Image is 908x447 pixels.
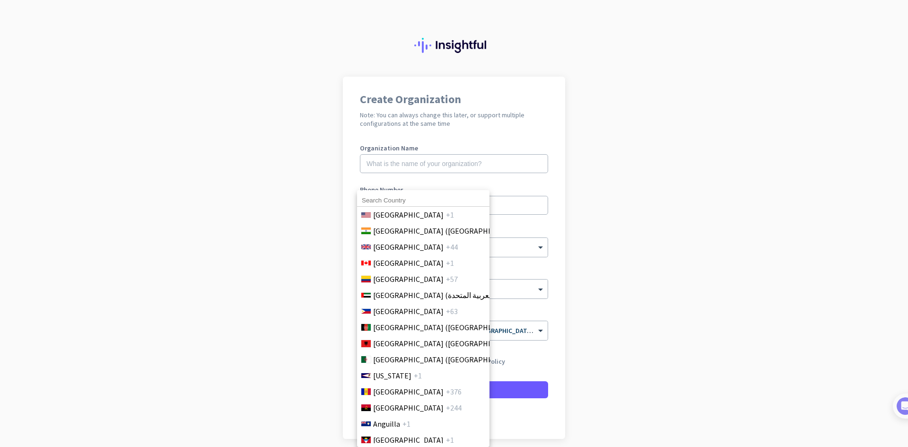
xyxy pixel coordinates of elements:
span: [US_STATE] [373,370,411,381]
span: +44 [446,241,458,253]
span: [GEOGRAPHIC_DATA] [373,386,444,397]
span: [GEOGRAPHIC_DATA] [373,306,444,317]
span: [GEOGRAPHIC_DATA] [373,434,444,446]
input: Search Country [357,194,489,207]
span: [GEOGRAPHIC_DATA] ([GEOGRAPHIC_DATA]) [373,225,521,237]
span: [GEOGRAPHIC_DATA] (‫الإمارات العربية المتحدة‬‎) [373,289,523,301]
span: +1 [446,209,454,220]
span: +1 [446,434,454,446]
span: +376 [446,386,462,397]
span: [GEOGRAPHIC_DATA] ([GEOGRAPHIC_DATA]) [373,338,521,349]
span: [GEOGRAPHIC_DATA] (‫[GEOGRAPHIC_DATA]‬‎) [373,354,521,365]
span: +57 [446,273,458,285]
span: +1 [446,257,454,269]
span: [GEOGRAPHIC_DATA] [373,209,444,220]
span: +63 [446,306,458,317]
span: [GEOGRAPHIC_DATA] [373,402,444,413]
span: [GEOGRAPHIC_DATA] [373,273,444,285]
span: +244 [446,402,462,413]
span: [GEOGRAPHIC_DATA] (‫[GEOGRAPHIC_DATA]‬‎) [373,322,521,333]
span: Anguilla [373,418,400,429]
span: [GEOGRAPHIC_DATA] [373,257,444,269]
span: [GEOGRAPHIC_DATA] [373,241,444,253]
span: +1 [414,370,422,381]
span: +1 [402,418,410,429]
